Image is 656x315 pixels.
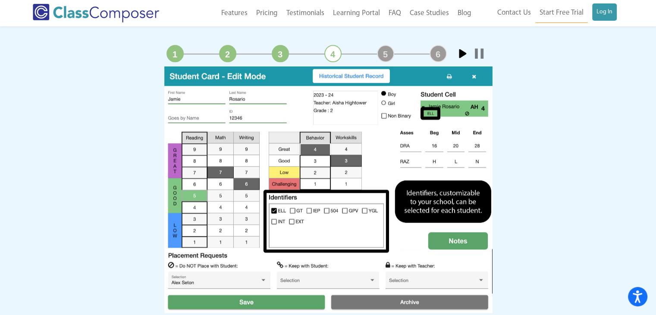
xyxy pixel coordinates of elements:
a: Features [217,4,252,23]
a: Case Studies [405,4,453,23]
a: Testimonials [282,4,329,23]
nav: Header Menu [187,4,475,23]
a: Stop [471,45,488,62]
a: FAQ [384,4,405,23]
a: Learning Portal [329,4,384,23]
a: Start [453,45,471,62]
a: Start Free Trial [535,3,588,23]
a: 5 [377,45,394,62]
a: 4 [324,45,342,62]
nav: Header Menu [476,3,617,23]
a: 6 [430,45,447,62]
a: Blog [453,4,476,23]
a: Log In [592,3,617,21]
a: 3 [272,45,289,62]
img: Class Composer [33,4,159,22]
a: Contact Us [493,3,535,22]
a: 1 [166,45,184,62]
a: Pricing [252,4,282,23]
a: 2 [219,45,236,62]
